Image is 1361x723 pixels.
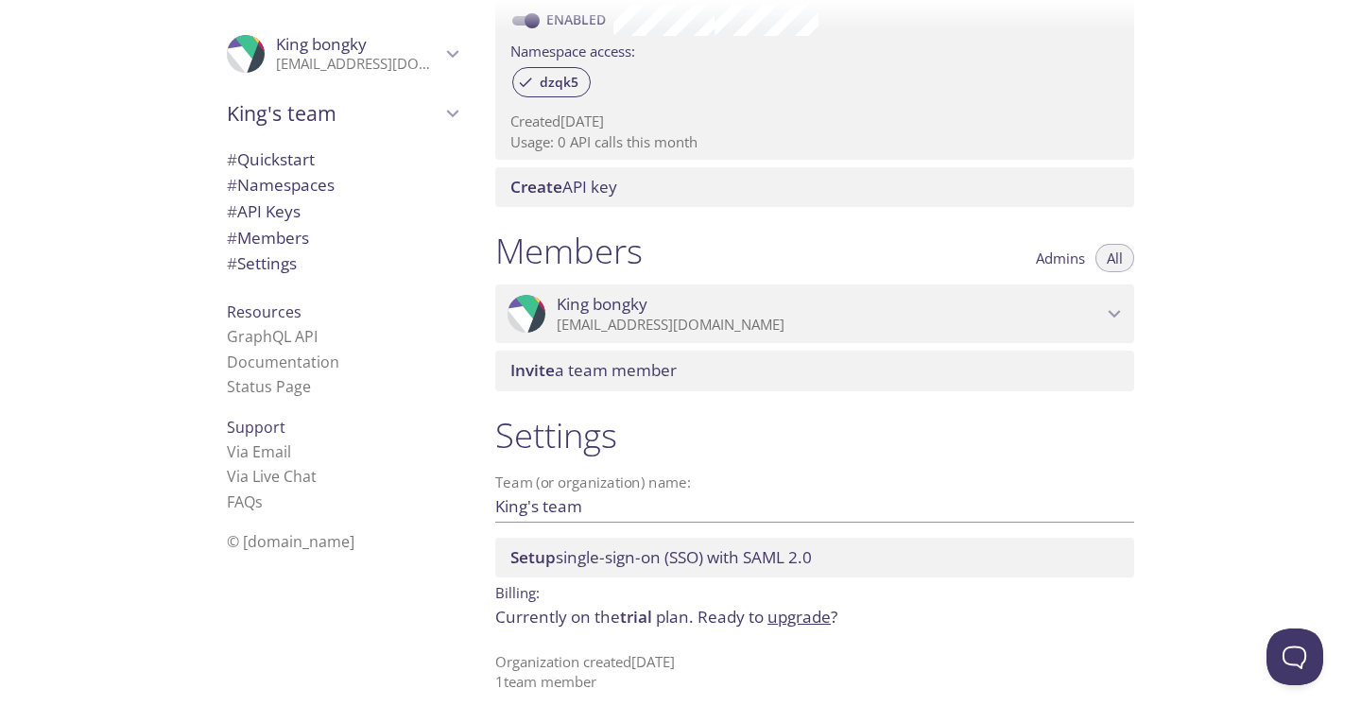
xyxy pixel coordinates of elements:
div: King bongky [212,23,473,85]
span: trial [620,606,652,628]
button: All [1095,244,1134,272]
span: Resources [227,301,301,322]
p: Created [DATE] [510,112,1119,131]
span: © [DOMAIN_NAME] [227,531,354,552]
div: Create API Key [495,167,1134,207]
div: Members [212,225,473,251]
div: Quickstart [212,146,473,173]
span: # [227,252,237,274]
p: [EMAIL_ADDRESS][DOMAIN_NAME] [557,316,1102,335]
div: dzqk5 [512,67,591,97]
span: Quickstart [227,148,315,170]
span: Create [510,176,562,198]
a: Via Email [227,441,291,462]
span: Members [227,227,309,249]
div: Setup SSO [495,538,1134,577]
span: API Keys [227,200,301,222]
label: Namespace access: [510,36,635,63]
span: Invite [510,359,555,381]
p: Currently on the plan. [495,605,1134,629]
div: Invite a team member [495,351,1134,390]
a: GraphQL API [227,326,318,347]
iframe: Help Scout Beacon - Open [1266,628,1323,685]
h1: Settings [495,414,1134,456]
a: upgrade [767,606,831,628]
a: Via Live Chat [227,466,317,487]
a: Status Page [227,376,311,397]
span: Ready to ? [698,606,837,628]
div: API Keys [212,198,473,225]
span: dzqk5 [528,74,590,91]
div: Team Settings [212,250,473,277]
button: Admins [1025,244,1096,272]
h1: Members [495,230,643,272]
a: Documentation [227,352,339,372]
span: # [227,174,237,196]
div: King bongky [495,284,1134,343]
p: Organization created [DATE] 1 team member [495,652,1134,693]
p: [EMAIL_ADDRESS][DOMAIN_NAME] [276,55,440,74]
span: API key [510,176,617,198]
span: Settings [227,252,297,274]
label: Team (or organization) name: [495,475,692,490]
span: Namespaces [227,174,335,196]
div: King's team [212,89,473,138]
span: # [227,200,237,222]
span: single-sign-on (SSO) with SAML 2.0 [510,546,812,568]
span: # [227,148,237,170]
span: a team member [510,359,677,381]
span: King's team [227,100,440,127]
span: King bongky [557,294,647,315]
span: # [227,227,237,249]
a: FAQ [227,491,263,512]
p: Billing: [495,577,1134,605]
div: Namespaces [212,172,473,198]
p: Usage: 0 API calls this month [510,132,1119,152]
span: King bongky [276,33,367,55]
span: Support [227,417,285,438]
span: Setup [510,546,556,568]
span: s [255,491,263,512]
